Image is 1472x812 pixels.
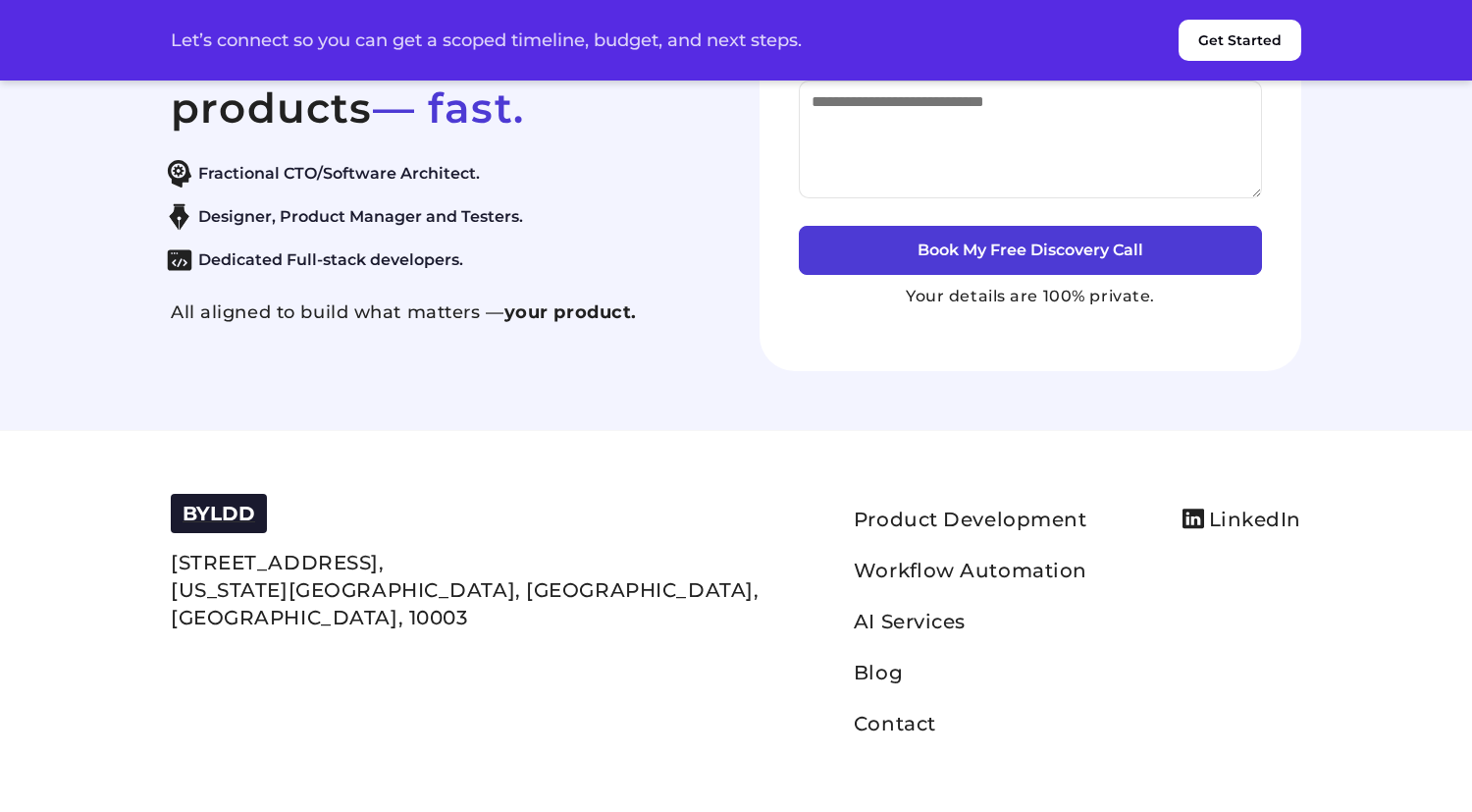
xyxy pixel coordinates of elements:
button: Get Started [1179,20,1301,61]
p: [STREET_ADDRESS], [US_STATE][GEOGRAPHIC_DATA], [GEOGRAPHIC_DATA], [GEOGRAPHIC_DATA], 10003 [171,549,759,631]
button: Book My Free Discovery Call [799,226,1262,275]
p: Your details are 100% private. [799,285,1262,308]
a: AI Services [854,610,966,633]
a: LinkedIn [1183,502,1301,537]
p: All aligned to build what matters — [171,300,712,324]
li: Designer, Product Manager and Testers. [161,203,703,231]
a: Product Development [854,508,1087,531]
img: linkdin [1183,509,1204,529]
span: — fast. [373,82,524,134]
a: BYLDD [183,506,255,524]
a: Contact [854,712,936,735]
a: Blog [854,661,903,684]
li: Fractional CTO/Software Architect. [161,160,703,188]
li: Dedicated Full-stack developers. [161,246,703,274]
a: Workflow Automation [854,559,1087,582]
span: BYLDD [183,502,255,525]
p: Let’s connect so you can get a scoped timeline, budget, and next steps. [171,30,802,50]
strong: your product. [504,301,637,323]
